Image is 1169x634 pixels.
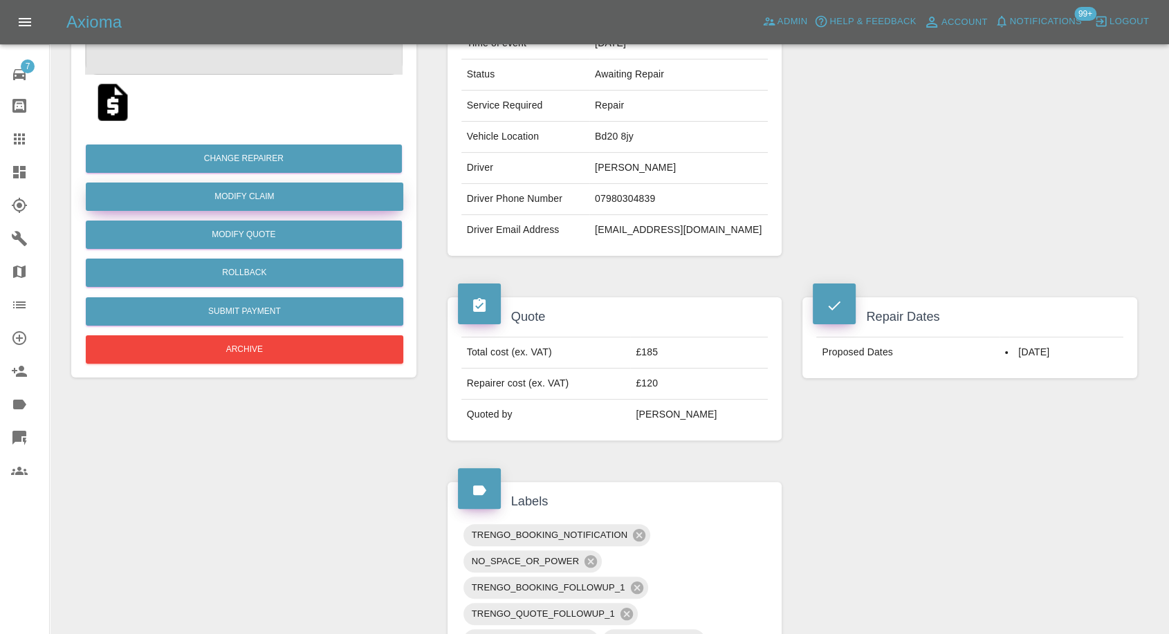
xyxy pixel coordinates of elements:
[811,11,919,32] button: Help & Feedback
[589,91,768,122] td: Repair
[589,184,768,215] td: 07980304839
[86,183,403,211] a: Modify Claim
[777,14,808,30] span: Admin
[458,492,772,511] h4: Labels
[1074,7,1096,21] span: 99+
[66,11,122,33] h5: Axioma
[630,337,768,369] td: £185
[589,122,768,153] td: Bd20 8jy
[1091,11,1152,32] button: Logout
[86,144,402,173] button: Change Repairer
[461,215,589,245] td: Driver Email Address
[941,15,988,30] span: Account
[991,11,1085,32] button: Notifications
[759,11,811,32] a: Admin
[91,80,135,124] img: qt_1SBJNxA4aDea5wMjca07eoMx
[461,153,589,184] td: Driver
[463,579,634,595] span: TRENGO_BOOKING_FOLLOWUP_1
[458,308,772,326] h4: Quote
[461,369,631,400] td: Repairer cost (ex. VAT)
[1110,14,1149,30] span: Logout
[1005,346,1118,360] li: [DATE]
[589,215,768,245] td: [EMAIL_ADDRESS][DOMAIN_NAME]
[920,11,991,33] a: Account
[461,122,589,153] td: Vehicle Location
[589,153,768,184] td: [PERSON_NAME]
[86,335,403,364] button: Archive
[461,91,589,122] td: Service Required
[463,606,623,622] span: TRENGO_QUOTE_FOLLOWUP_1
[463,553,587,569] span: NO_SPACE_OR_POWER
[461,184,589,215] td: Driver Phone Number
[463,527,636,543] span: TRENGO_BOOKING_NOTIFICATION
[829,14,916,30] span: Help & Feedback
[630,369,768,400] td: £120
[589,59,768,91] td: Awaiting Repair
[813,308,1127,326] h4: Repair Dates
[630,400,768,430] td: [PERSON_NAME]
[21,59,35,73] span: 7
[461,59,589,91] td: Status
[461,400,631,430] td: Quoted by
[86,221,402,249] button: Modify Quote
[8,6,42,39] button: Open drawer
[463,524,651,546] div: TRENGO_BOOKING_NOTIFICATION
[463,577,648,599] div: TRENGO_BOOKING_FOLLOWUP_1
[461,337,631,369] td: Total cost (ex. VAT)
[1010,14,1082,30] span: Notifications
[463,550,602,572] div: NO_SPACE_OR_POWER
[86,297,403,326] button: Submit Payment
[816,337,1000,368] td: Proposed Dates
[463,603,638,625] div: TRENGO_QUOTE_FOLLOWUP_1
[86,259,403,287] button: Rollback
